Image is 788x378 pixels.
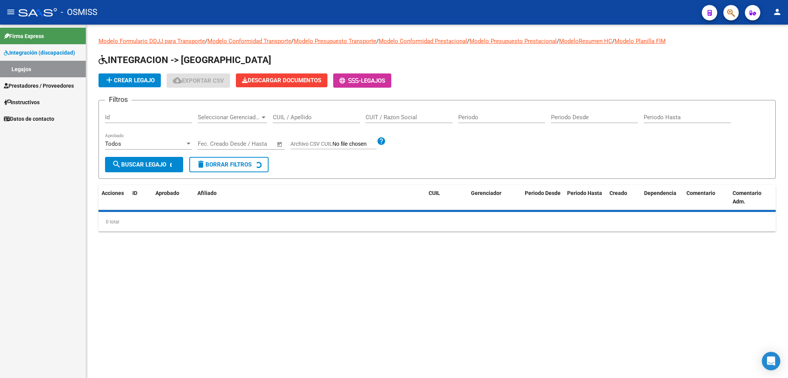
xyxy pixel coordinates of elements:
input: Start date [198,140,223,147]
datatable-header-cell: CUIL [426,185,468,210]
a: Modelo Planilla FIM [614,38,666,45]
span: - [339,77,361,84]
h3: Filtros [105,94,132,105]
datatable-header-cell: Comentario [683,185,730,210]
span: Creado [609,190,627,196]
span: Descargar Documentos [242,77,321,84]
mat-icon: menu [6,7,15,17]
button: Open calendar [275,140,284,149]
span: Comentario Adm. [733,190,761,205]
mat-icon: person [773,7,782,17]
datatable-header-cell: Creado [606,185,641,210]
datatable-header-cell: ID [129,185,152,210]
datatable-header-cell: Aprobado [152,185,183,210]
span: - OSMISS [61,4,97,21]
datatable-header-cell: Acciones [98,185,129,210]
span: Afiliado [197,190,217,196]
span: Instructivos [4,98,40,107]
span: CUIL [429,190,440,196]
div: / / / / / / [98,37,776,231]
span: Firma Express [4,32,44,40]
div: Open Intercom Messenger [762,352,780,370]
span: Acciones [102,190,124,196]
mat-icon: help [377,137,386,146]
mat-icon: cloud_download [173,76,182,85]
span: Exportar CSV [173,77,224,84]
button: Crear Legajo [98,73,161,87]
span: Prestadores / Proveedores [4,82,74,90]
datatable-header-cell: Gerenciador [468,185,522,210]
span: Dependencia [644,190,676,196]
input: Archivo CSV CUIL [332,141,377,148]
a: ModeloResumen HC [559,38,612,45]
button: Descargar Documentos [236,73,327,87]
mat-icon: search [112,160,121,169]
button: Borrar Filtros [189,157,269,172]
a: Modelo Conformidad Prestacional [379,38,467,45]
a: Modelo Conformidad Transporte [207,38,291,45]
mat-icon: delete [196,160,205,169]
span: Aprobado [155,190,179,196]
span: Datos de contacto [4,115,54,123]
span: Comentario [686,190,715,196]
span: ID [132,190,137,196]
span: INTEGRACION -> [GEOGRAPHIC_DATA] [98,55,271,65]
a: Modelo Presupuesto Transporte [294,38,376,45]
datatable-header-cell: Afiliado [194,185,426,210]
datatable-header-cell: Dependencia [641,185,683,210]
mat-icon: add [105,75,114,85]
datatable-header-cell: Comentario Adm. [730,185,776,210]
button: -Legajos [333,73,391,88]
a: Modelo Presupuesto Prestacional [469,38,557,45]
span: Periodo Hasta [567,190,602,196]
input: End date [230,140,267,147]
span: Todos [105,140,121,147]
button: Buscar Legajo [105,157,183,172]
span: Seleccionar Gerenciador [198,114,260,121]
span: Borrar Filtros [196,161,252,168]
span: Buscar Legajo [112,161,166,168]
span: Archivo CSV CUIL [290,141,332,147]
span: Gerenciador [471,190,501,196]
button: Exportar CSV [167,73,230,88]
div: 0 total [98,212,776,231]
datatable-header-cell: Periodo Desde [522,185,564,210]
a: Modelo Formulario DDJJ para Transporte [98,38,205,45]
span: Crear Legajo [105,77,155,84]
span: Integración (discapacidad) [4,48,75,57]
datatable-header-cell: Periodo Hasta [564,185,606,210]
span: Legajos [361,77,385,84]
span: Periodo Desde [525,190,561,196]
